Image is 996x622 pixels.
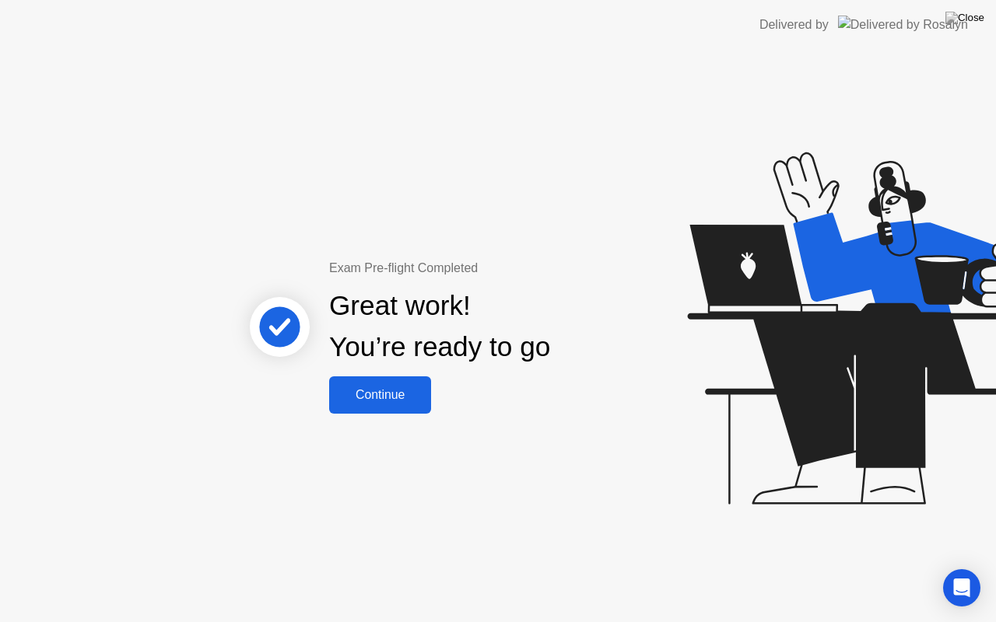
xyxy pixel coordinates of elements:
div: Delivered by [759,16,829,34]
img: Close [945,12,984,24]
div: Open Intercom Messenger [943,569,980,606]
img: Delivered by Rosalyn [838,16,968,33]
div: Continue [334,388,426,402]
div: Exam Pre-flight Completed [329,259,651,278]
div: Great work! You’re ready to go [329,285,550,368]
button: Continue [329,376,431,414]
